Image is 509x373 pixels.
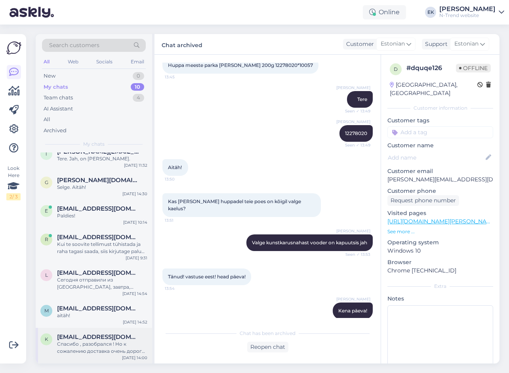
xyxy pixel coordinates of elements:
[49,41,99,49] span: Search customers
[165,176,194,182] span: 13:50
[387,218,497,225] a: [URL][DOMAIN_NAME][PERSON_NAME]
[57,241,147,255] div: Kui te soovite tellimust tühistada ja raha tagasi saada, siis kirjutage palun logistikaosakonda e...
[122,191,147,197] div: [DATE] 14:30
[387,116,493,125] p: Customer tags
[57,205,139,212] span: elina.diezina@gmail.com
[387,175,493,184] p: [PERSON_NAME][EMAIL_ADDRESS][DOMAIN_NAME]
[126,255,147,261] div: [DATE] 9:31
[363,5,406,19] div: Online
[122,355,147,361] div: [DATE] 14:00
[57,333,139,341] span: klimanov6@gmail.com
[343,40,374,48] div: Customer
[44,308,49,314] span: m
[133,94,144,102] div: 4
[129,57,146,67] div: Email
[133,72,144,80] div: 0
[341,108,370,114] span: Seen ✓ 13:49
[42,57,51,67] div: All
[390,81,477,97] div: [GEOGRAPHIC_DATA], [GEOGRAPHIC_DATA]
[168,164,182,170] span: Aitäh!
[57,276,147,291] div: Сегодня отправили из [GEOGRAPHIC_DATA], завтра, вероятно, в Юлемисте.
[456,64,491,72] span: Offline
[387,195,459,206] div: Request phone number
[387,247,493,255] p: Windows 10
[387,209,493,217] p: Visited pages
[46,151,47,157] span: I
[44,105,73,113] div: AI Assistant
[57,269,139,276] span: ljudishka@mail.ru
[6,40,21,55] img: Askly Logo
[252,240,367,245] span: Valge kunstkarusnahast vooder on kapuutsis jah
[357,96,367,102] span: Tere
[240,330,295,337] span: Chat has been archived
[387,105,493,112] div: Customer information
[381,40,405,48] span: Estonian
[45,336,48,342] span: k
[6,165,21,200] div: Look Here
[57,305,139,312] span: metsataluhelin@gmail.com
[336,296,370,302] span: [PERSON_NAME]
[394,66,398,72] span: d
[44,72,55,80] div: New
[387,238,493,247] p: Operating system
[341,251,370,257] span: Seen ✓ 13:53
[165,217,194,223] span: 13:51
[83,141,105,148] span: My chats
[131,83,144,91] div: 10
[345,130,367,136] span: 12278020
[44,127,67,135] div: Archived
[387,295,493,303] p: Notes
[57,184,147,191] div: Selge. Aitäh!
[57,312,147,319] div: aitäh!
[95,57,114,67] div: Socials
[57,155,147,162] div: Tere. Jah, on [PERSON_NAME].
[439,6,504,19] a: [PERSON_NAME]N-Trend website
[45,208,48,214] span: e
[45,236,48,242] span: r
[247,342,288,352] div: Reopen chat
[122,291,147,297] div: [DATE] 14:54
[338,308,367,314] span: Kena päeva!
[57,341,147,355] div: Спасибо , разобрался ! Но к сожалению доставка очень дорогая в [GEOGRAPHIC_DATA] 19,00 €
[124,162,147,168] div: [DATE] 11:32
[168,62,313,68] span: Huppa meeste parka [PERSON_NAME] 200g 12278020*10057
[168,274,246,280] span: Tänud! vastuse eest! head päeva!
[123,219,147,225] div: [DATE] 10:14
[165,74,194,80] span: 13:45
[66,57,80,67] div: Web
[57,234,139,241] span: rugilina@gmail.com
[387,228,493,235] p: See more ...
[44,83,68,91] div: My chats
[168,198,302,211] span: Kas [PERSON_NAME] huppadel teie poes on kõigil valge kaelus?
[439,6,496,12] div: [PERSON_NAME]
[165,285,194,291] span: 13:54
[387,283,493,290] div: Extra
[44,116,50,124] div: All
[336,228,370,234] span: [PERSON_NAME]
[57,212,147,219] div: Paldies!
[387,266,493,275] p: Chrome [TECHNICAL_ID]
[341,142,370,148] span: Seen ✓ 13:49
[387,167,493,175] p: Customer email
[336,119,370,125] span: [PERSON_NAME]
[454,40,478,48] span: Estonian
[44,94,73,102] div: Team chats
[388,153,484,162] input: Add name
[45,272,48,278] span: l
[45,179,48,185] span: g
[439,12,496,19] div: N-Trend website
[425,7,436,18] div: EK
[406,63,456,73] div: # dquqe126
[123,319,147,325] div: [DATE] 14:52
[162,39,202,49] label: Chat archived
[57,177,139,184] span: gerda.mn@gmail.com
[387,141,493,150] p: Customer name
[6,193,21,200] div: 2 / 3
[387,187,493,195] p: Customer phone
[387,258,493,266] p: Browser
[336,85,370,91] span: [PERSON_NAME]
[422,40,448,48] div: Support
[387,126,493,138] input: Add a tag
